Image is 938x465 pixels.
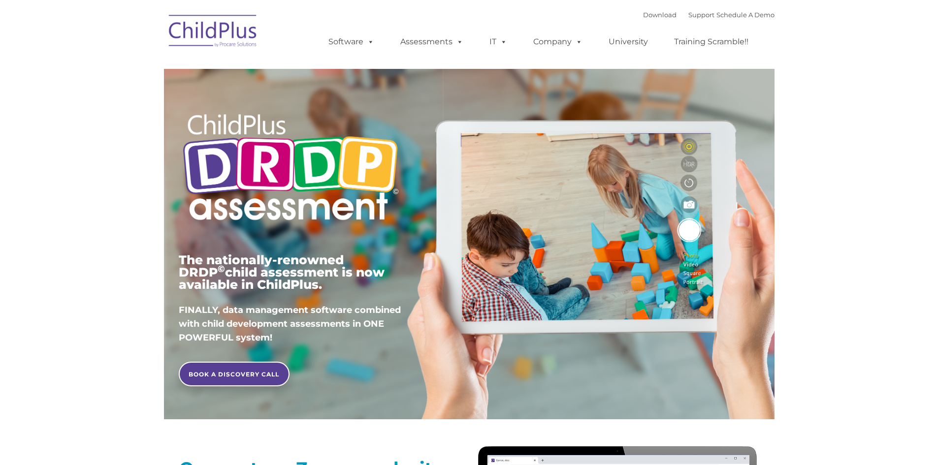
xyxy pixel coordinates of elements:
img: ChildPlus by Procare Solutions [164,8,262,57]
span: The nationally-renowned DRDP child assessment is now available in ChildPlus. [179,252,385,292]
a: Assessments [390,32,473,52]
a: Schedule A Demo [716,11,775,19]
a: Company [523,32,592,52]
img: Copyright - DRDP Logo Light [179,101,402,237]
a: University [599,32,658,52]
span: FINALLY, data management software combined with child development assessments in ONE POWERFUL sys... [179,305,401,343]
a: IT [480,32,517,52]
font: | [643,11,775,19]
a: BOOK A DISCOVERY CALL [179,362,290,386]
sup: © [218,263,225,275]
a: Download [643,11,677,19]
a: Training Scramble!! [664,32,758,52]
a: Software [319,32,384,52]
a: Support [688,11,714,19]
